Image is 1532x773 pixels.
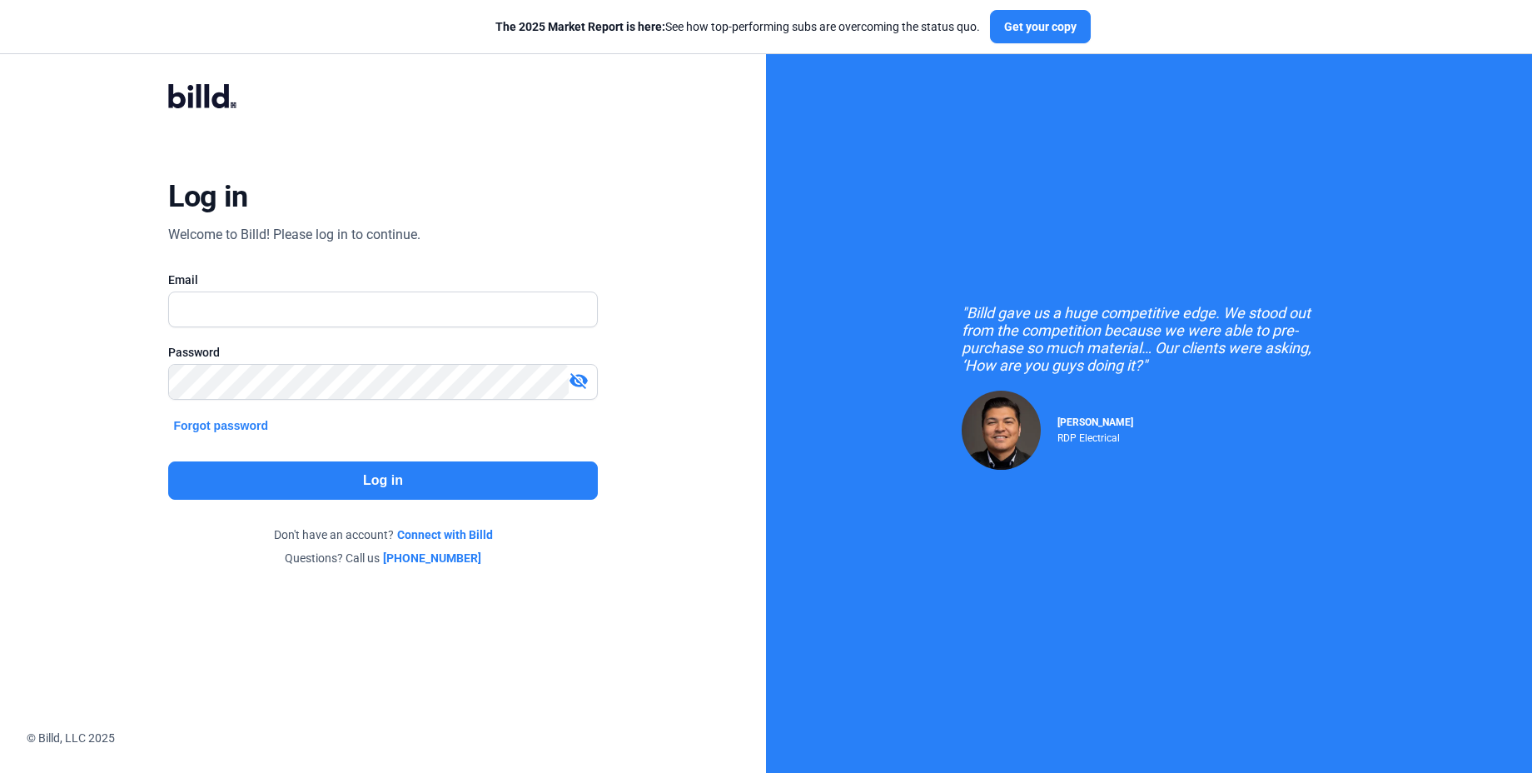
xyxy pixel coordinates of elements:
div: Welcome to Billd! Please log in to continue. [168,225,420,245]
div: Don't have an account? [168,526,597,543]
mat-icon: visibility_off [569,371,589,391]
div: RDP Electrical [1057,428,1133,444]
button: Get your copy [990,10,1091,43]
a: Connect with Billd [397,526,493,543]
div: See how top-performing subs are overcoming the status quo. [495,18,980,35]
button: Log in [168,461,597,500]
span: [PERSON_NAME] [1057,416,1133,428]
div: Password [168,344,597,361]
button: Forgot password [168,416,273,435]
span: The 2025 Market Report is here: [495,20,665,33]
img: Raul Pacheco [962,391,1041,470]
div: "Billd gave us a huge competitive edge. We stood out from the competition because we were able to... [962,304,1336,374]
a: [PHONE_NUMBER] [383,550,481,566]
div: Questions? Call us [168,550,597,566]
div: Email [168,272,597,288]
div: Log in [168,178,247,215]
